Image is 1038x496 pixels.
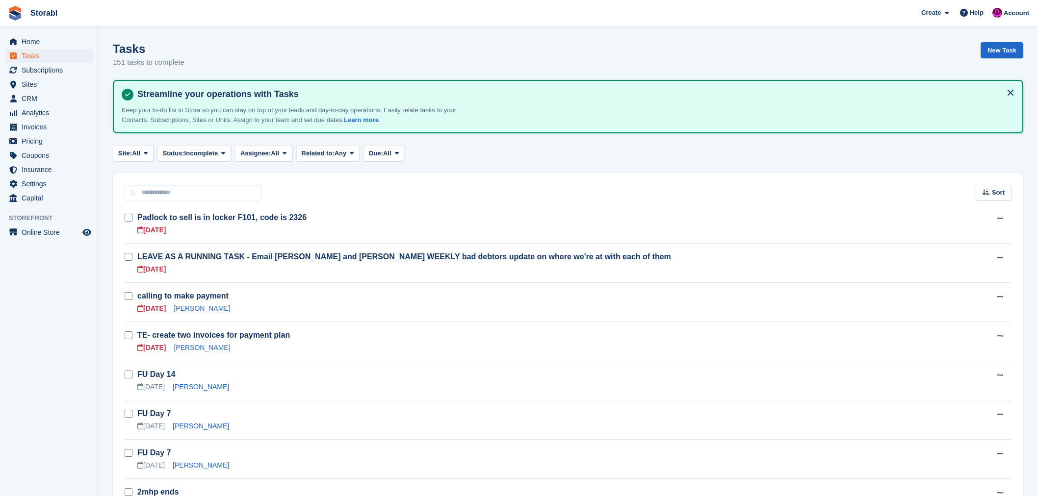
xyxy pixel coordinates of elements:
[921,8,941,18] span: Create
[22,134,80,148] span: Pricing
[173,422,229,430] a: [PERSON_NAME]
[113,145,154,161] button: Site: All
[5,163,93,176] a: menu
[271,149,279,158] span: All
[22,149,80,162] span: Coupons
[5,177,93,191] a: menu
[137,213,307,222] a: Padlock to sell is in locker F101, code is 2326
[174,304,230,312] a: [PERSON_NAME]
[137,264,166,274] div: [DATE]
[22,92,80,105] span: CRM
[22,191,80,205] span: Capital
[163,149,184,158] span: Status:
[992,188,1005,198] span: Sort
[132,149,140,158] span: All
[981,42,1023,58] a: New Task
[22,63,80,77] span: Subscriptions
[137,421,165,431] div: [DATE]
[9,213,98,223] span: Storefront
[363,145,404,161] button: Due: All
[235,145,292,161] button: Assignee: All
[992,8,1002,18] img: Helen Morton
[5,149,93,162] a: menu
[5,225,93,239] a: menu
[137,225,166,235] div: [DATE]
[369,149,383,158] span: Due:
[133,89,1014,100] h4: Streamline your operations with Tasks
[184,149,218,158] span: Incomplete
[5,92,93,105] a: menu
[22,120,80,134] span: Invoices
[8,6,23,21] img: stora-icon-8386f47178a22dfd0bd8f6a31ec36ba5ce8667c1dd55bd0f319d3a0aa187defe.svg
[173,383,229,391] a: [PERSON_NAME]
[157,145,231,161] button: Status: Incomplete
[137,292,229,300] a: calling to make payment
[137,252,671,261] a: LEAVE AS A RUNNING TASK - Email [PERSON_NAME] and [PERSON_NAME] WEEKLY bad debtors update on wher...
[5,191,93,205] a: menu
[137,488,179,496] a: 2mhp ends
[137,303,166,314] div: [DATE]
[344,116,379,124] a: Learn more
[296,145,360,161] button: Related to: Any
[335,149,347,158] span: Any
[137,370,175,378] a: FU Day 14
[5,35,93,49] a: menu
[137,382,165,392] div: [DATE]
[137,448,171,457] a: FU Day 7
[970,8,984,18] span: Help
[1004,8,1029,18] span: Account
[113,42,184,55] h1: Tasks
[122,105,465,124] p: Keep your to-do list in Stora so you can stay on top of your leads and day-to-day operations. Eas...
[137,409,171,418] a: FU Day 7
[137,460,165,471] div: [DATE]
[81,226,93,238] a: Preview store
[5,49,93,63] a: menu
[22,106,80,120] span: Analytics
[137,343,166,353] div: [DATE]
[240,149,271,158] span: Assignee:
[26,5,61,21] a: Storabl
[113,57,184,68] p: 151 tasks to complete
[5,106,93,120] a: menu
[5,63,93,77] a: menu
[22,49,80,63] span: Tasks
[137,331,290,339] a: TE- create two invoices for payment plan
[22,177,80,191] span: Settings
[118,149,132,158] span: Site:
[174,344,230,351] a: [PERSON_NAME]
[22,163,80,176] span: Insurance
[5,120,93,134] a: menu
[5,77,93,91] a: menu
[173,461,229,469] a: [PERSON_NAME]
[22,225,80,239] span: Online Store
[22,35,80,49] span: Home
[383,149,391,158] span: All
[22,77,80,91] span: Sites
[5,134,93,148] a: menu
[302,149,335,158] span: Related to:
